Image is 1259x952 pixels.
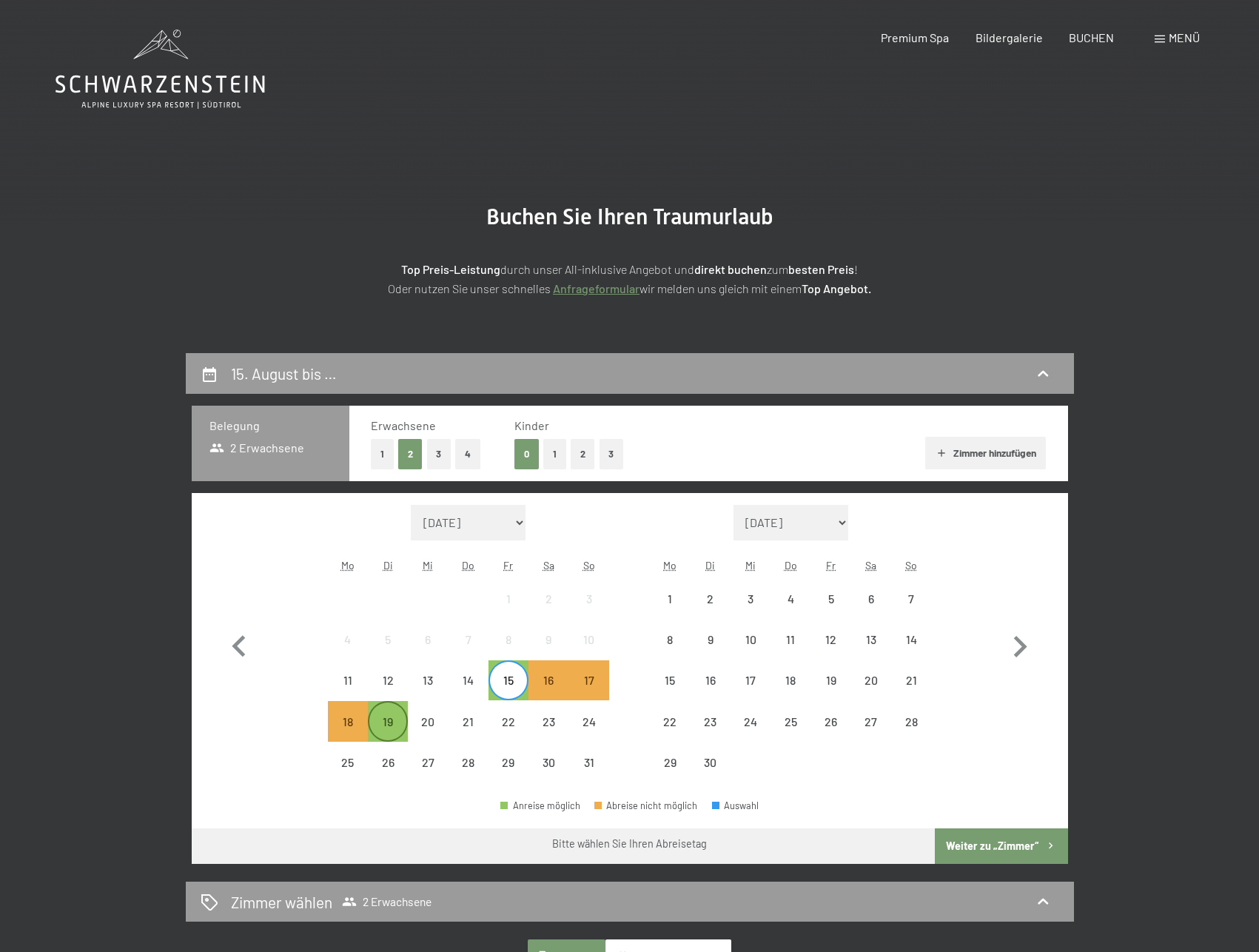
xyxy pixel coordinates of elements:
div: 5 [812,593,849,630]
div: Abreise möglich [368,701,408,741]
div: Abreise nicht möglich [691,620,731,660]
div: Mon Sep 22 2025 [650,701,690,741]
div: Auswahl [712,801,759,811]
div: Abreise nicht möglich [810,660,850,700]
abbr: Samstag [543,559,554,571]
div: 2 [692,593,729,630]
div: Mon Sep 01 2025 [650,579,690,619]
abbr: Sonntag [583,559,595,571]
div: Thu Sep 11 2025 [770,620,810,660]
div: Sat Sep 06 2025 [851,579,891,619]
div: Abreise nicht möglich [408,701,448,741]
div: Abreise nicht möglich [328,660,368,700]
div: Sun Aug 24 2025 [568,701,608,741]
div: 25 [772,716,809,753]
div: 16 [692,674,729,711]
div: Abreise nicht möglich [368,743,408,782]
div: Sat Aug 23 2025 [528,701,568,741]
div: Wed Aug 06 2025 [408,620,448,660]
div: 14 [893,634,930,671]
h3: Belegung [209,418,332,434]
div: Sun Sep 07 2025 [891,579,931,619]
div: 24 [570,716,607,753]
div: Abreise nicht möglich [891,620,931,660]
strong: Top Preis-Leistung [401,262,500,276]
div: Abreise nicht möglich [568,701,608,741]
abbr: Mittwoch [423,559,433,571]
div: Abreise nicht möglich [408,620,448,660]
button: 2 [571,439,595,469]
div: Sun Aug 17 2025 [568,660,608,700]
div: Abreise nicht möglich [408,743,448,782]
div: Mon Sep 29 2025 [650,743,690,782]
div: Abreise nicht möglich [528,579,568,619]
div: Wed Sep 03 2025 [731,579,770,619]
div: 19 [812,674,849,711]
div: Abreise nicht möglich [368,620,408,660]
div: Abreise nicht möglich [731,660,770,700]
div: Bitte wählen Sie Ihren Abreisetag [552,837,707,851]
div: Thu Sep 18 2025 [770,660,810,700]
abbr: Montag [341,559,355,571]
span: Menü [1169,30,1200,44]
div: Sat Sep 13 2025 [851,620,891,660]
div: Wed Aug 20 2025 [408,701,448,741]
div: Sun Aug 03 2025 [568,579,608,619]
div: 29 [490,757,527,794]
div: 3 [570,593,607,630]
div: Fri Aug 15 2025 [489,660,528,700]
div: Abreise nicht möglich, da die Mindestaufenthaltsdauer nicht erfüllt wird [328,701,368,741]
h2: 15. August bis … [231,364,337,383]
div: Abreise nicht möglich [489,620,528,660]
div: Fri Sep 19 2025 [810,660,850,700]
div: 16 [530,674,567,711]
span: Kinder [514,418,549,432]
div: 15 [651,674,688,711]
div: Abreise nicht möglich [489,743,528,782]
div: Abreise nicht möglich [594,801,698,811]
abbr: Donnerstag [462,559,474,571]
div: 12 [369,674,406,711]
abbr: Montag [663,559,676,571]
a: Premium Spa [881,30,949,44]
div: 30 [530,757,567,794]
a: Bildergalerie [976,30,1043,44]
div: Abreise nicht möglich [528,743,568,782]
div: Abreise nicht möglich [851,620,891,660]
div: 17 [570,674,607,711]
div: Abreise nicht möglich [449,620,489,660]
button: Zimmer hinzufügen [925,437,1046,469]
div: Mon Aug 25 2025 [328,743,368,782]
div: 21 [893,674,930,711]
div: 26 [369,757,406,794]
div: Abreise nicht möglich [891,579,931,619]
div: Abreise nicht möglich [650,579,690,619]
h2: Zimmer wählen [231,891,332,913]
span: BUCHEN [1069,30,1114,44]
button: 4 [455,439,480,469]
div: Tue Sep 23 2025 [691,701,731,741]
div: 28 [450,757,487,794]
div: Mon Aug 18 2025 [328,701,368,741]
div: 18 [772,674,809,711]
div: Abreise nicht möglich [449,743,489,782]
div: Tue Sep 02 2025 [691,579,731,619]
div: Abreise nicht möglich [328,743,368,782]
div: Tue Aug 05 2025 [368,620,408,660]
div: 15 [490,674,527,711]
abbr: Dienstag [705,559,715,571]
div: Abreise nicht möglich [328,620,368,660]
button: 1 [371,439,394,469]
abbr: Sonntag [905,559,917,571]
div: Abreise nicht möglich, da die Mindestaufenthaltsdauer nicht erfüllt wird [568,660,608,700]
div: Abreise nicht möglich [731,620,770,660]
abbr: Dienstag [383,559,393,571]
div: Fri Sep 05 2025 [810,579,850,619]
div: Abreise nicht möglich [368,660,408,700]
div: 6 [853,593,890,630]
div: 31 [570,757,607,794]
div: 8 [490,634,527,671]
div: 24 [732,716,769,753]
